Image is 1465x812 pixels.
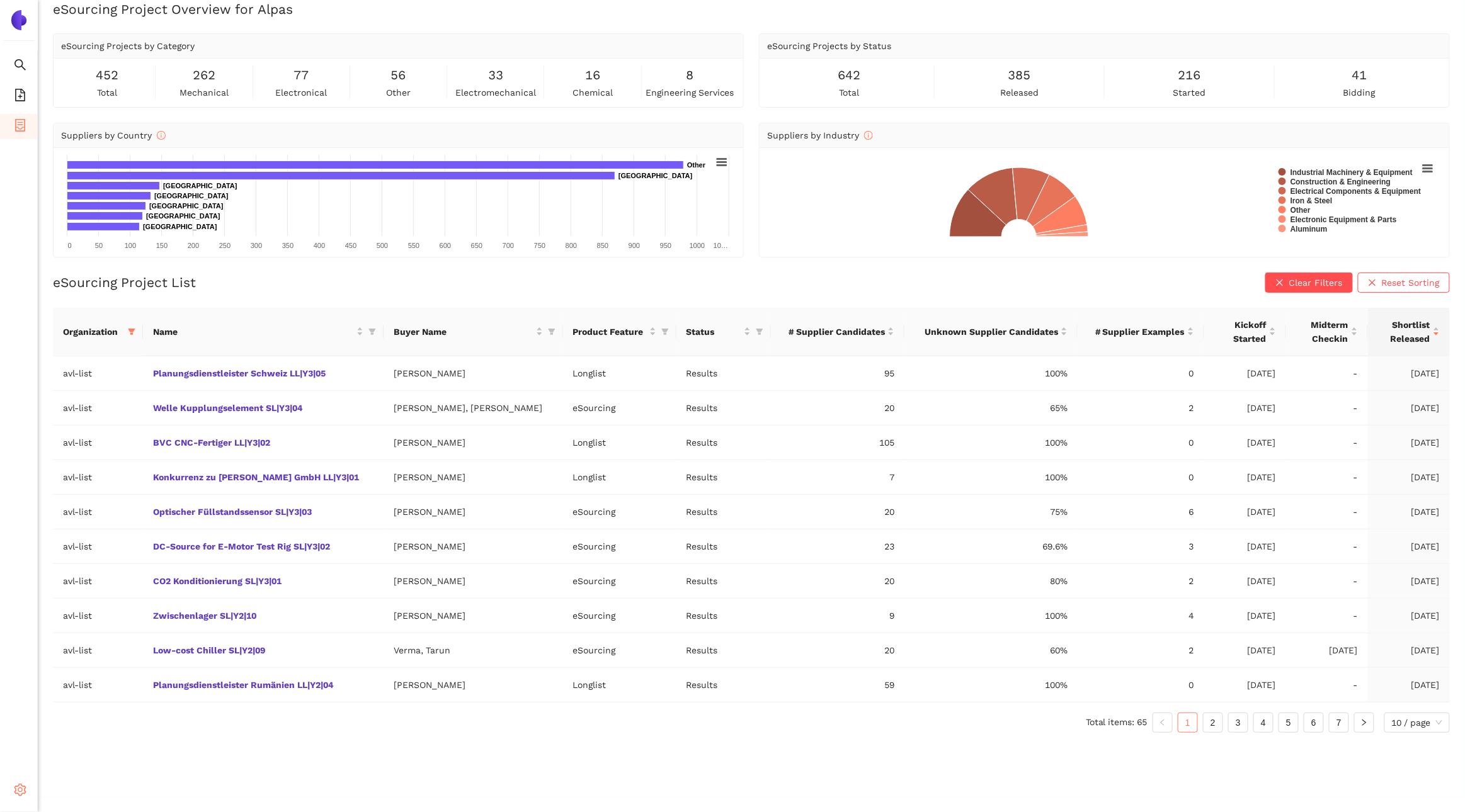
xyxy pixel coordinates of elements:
span: Midterm Checkin [1296,318,1348,346]
span: eSourcing Projects by Status [767,41,891,51]
span: bidding [1343,86,1376,99]
td: - [1286,668,1368,702]
span: filter [128,328,135,336]
span: eSourcing Projects by Category [61,41,195,51]
span: filter [125,322,138,341]
td: 100% [904,356,1078,391]
td: avl-list [53,633,143,668]
td: [DATE] [1204,529,1286,564]
span: left [1159,719,1166,726]
text: 50 [95,242,103,249]
td: Verma, Tarun [384,633,563,668]
td: avl-list [53,460,143,495]
td: - [1286,495,1368,529]
span: filter [661,328,669,336]
span: Suppliers by Industry [767,130,873,140]
td: avl-list [53,668,143,702]
span: 452 [96,65,118,85]
span: Buyer Name [394,325,533,339]
span: 56 [390,65,406,85]
span: filter [548,328,556,336]
td: Results [676,599,771,633]
td: [DATE] [1368,633,1450,668]
text: 0 [67,242,71,249]
span: close [1368,278,1377,288]
text: Other [1291,206,1311,215]
td: 20 [771,633,904,668]
td: Results [676,529,771,564]
span: 77 [294,65,309,85]
th: this column's title is Midterm Checkin,this column is sortable [1286,308,1368,356]
td: - [1286,426,1368,460]
td: eSourcing [563,564,676,599]
span: chemical [573,86,613,99]
td: Results [676,426,771,460]
td: 2 [1078,633,1204,668]
text: Other [687,161,706,169]
td: [DATE] [1368,391,1450,426]
td: [DATE] [1368,599,1450,633]
span: right [1360,719,1368,726]
td: Results [676,391,771,426]
span: setting [14,779,26,804]
text: 150 [156,242,168,249]
a: 1 [1178,713,1197,732]
text: 300 [251,242,262,249]
td: 0 [1078,668,1204,702]
th: this column's title is Unknown Supplier Candidates,this column is sortable [904,308,1078,356]
text: 10… [714,242,728,249]
td: - [1286,599,1368,633]
td: [PERSON_NAME] [384,599,563,633]
td: avl-list [53,426,143,460]
td: avl-list [53,391,143,426]
li: Total items: 65 [1086,713,1148,733]
text: [GEOGRAPHIC_DATA] [146,212,220,220]
td: 60% [904,633,1078,668]
td: Results [676,356,771,391]
button: right [1354,713,1374,733]
span: Name [153,325,353,339]
th: this column's title is Buyer Name,this column is sortable [384,308,563,356]
span: Product Feature [573,325,647,339]
td: avl-list [53,564,143,599]
th: this column's title is Name,this column is sortable [143,308,383,356]
td: - [1286,564,1368,599]
span: total [97,86,117,99]
li: 7 [1329,713,1349,733]
td: eSourcing [563,391,676,426]
td: [PERSON_NAME] [384,529,563,564]
td: [DATE] [1204,564,1286,599]
a: 2 [1204,713,1223,732]
td: - [1286,356,1368,391]
th: this column's title is Kickoff Started,this column is sortable [1204,308,1286,356]
span: 642 [838,65,861,85]
button: closeClear Filters [1265,273,1353,293]
td: Results [676,495,771,529]
span: Status [687,325,741,339]
h2: eSourcing Project List [53,273,196,291]
span: 10 / page [1392,713,1442,732]
span: released [1000,86,1039,99]
a: 7 [1330,713,1348,732]
span: other [386,86,411,99]
td: [PERSON_NAME], [PERSON_NAME] [384,391,563,426]
text: 250 [219,242,231,249]
img: Logo [9,10,29,30]
text: 400 [314,242,325,249]
td: Results [676,633,771,668]
td: 100% [904,460,1078,495]
td: [DATE] [1204,495,1286,529]
span: filter [753,322,766,341]
td: [DATE] [1204,426,1286,460]
text: 500 [377,242,388,249]
text: [GEOGRAPHIC_DATA] [154,192,229,200]
td: [DATE] [1368,668,1450,702]
button: left [1153,713,1173,733]
text: 600 [440,242,451,249]
li: 2 [1203,713,1223,733]
td: Longlist [563,356,676,391]
td: [PERSON_NAME] [384,426,563,460]
td: avl-list [53,356,143,391]
td: [DATE] [1368,529,1450,564]
text: 450 [345,242,356,249]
